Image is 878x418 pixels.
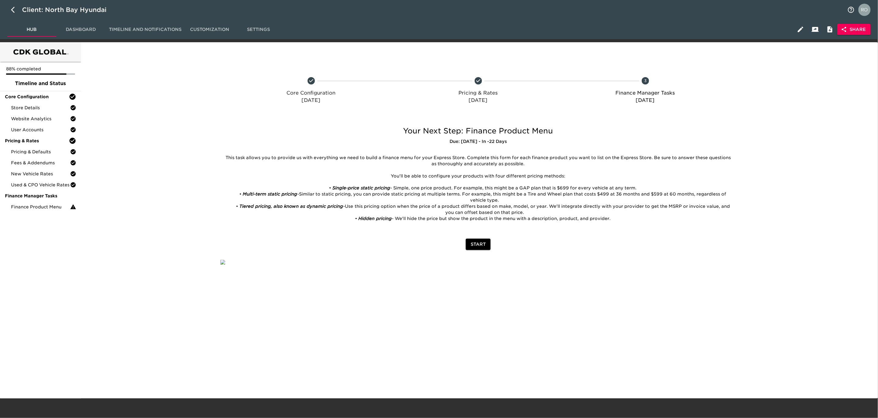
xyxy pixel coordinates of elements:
[230,89,392,97] p: Core Configuration
[11,171,70,177] span: New Vehicle Rates
[11,26,53,33] span: Hub
[11,127,70,133] span: User Accounts
[220,138,736,145] h6: Due: [DATE] - In -22 Days
[231,216,732,222] li: - We'll hide the price but show the product in the menu with a description, product, and provider.
[11,204,70,210] span: Finance Product Menu
[332,185,390,190] em: Single-price static pricing
[11,160,70,166] span: Fees & Addendums
[243,192,297,196] em: Multi-term static pricing
[397,89,559,97] p: Pricing & Rates
[793,22,808,37] button: Edit Hub
[5,94,69,100] span: Core Configuration
[239,204,343,209] em: Tiered pricing, also known as dynamic pricing
[842,26,866,33] span: Share
[564,97,727,104] p: [DATE]
[297,192,299,196] em: -
[5,138,69,144] span: Pricing & Rates
[6,66,75,72] p: 88% completed
[11,182,70,188] span: Used & CPO Vehicle Rates
[60,26,102,33] span: Dashboard
[22,5,115,15] div: Client: North Bay Hyundai
[109,26,181,33] span: Timeline and Notifications
[466,239,491,250] button: Start
[358,216,392,221] em: Hidden pricing
[231,191,732,203] li: Similar to static pricing, you can provide static pricing at multiple terms. For example, this mi...
[644,78,647,83] text: 3
[189,26,230,33] span: Customization
[225,173,732,179] p: You'll be able to configure your products with four different pricing methods:
[564,89,727,97] p: Finance Manager Tasks
[5,80,76,87] span: Timeline and Status
[343,204,345,209] em: -
[231,185,732,191] li: - Simple, one price product. For example, this might be a GAP plan that is $699 for every vehicle...
[11,116,70,122] span: Website Analytics
[220,126,736,136] h5: Your Next Step: Finance Product Menu
[220,260,225,265] img: qkibX1zbU72zw90W6Gan%2FTemplates%2FRjS7uaFIXtg43HUzxvoG%2F3e51d9d6-1114-4229-a5bf-f5ca567b6beb.jpg
[858,4,871,16] img: Profile
[837,24,871,35] button: Share
[471,241,486,248] span: Start
[5,193,76,199] span: Finance Manager Tasks
[225,155,732,167] p: This task allows you to provide us with everything we need to build a finance menu for your Expre...
[238,26,279,33] span: Settings
[844,2,858,17] button: notifications
[397,97,559,104] p: [DATE]
[230,97,392,104] p: [DATE]
[11,105,70,111] span: Store Details
[231,203,732,216] li: Use this pricing option when the price of a product differs based on make, model, or year. We'll ...
[11,149,70,155] span: Pricing & Defaults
